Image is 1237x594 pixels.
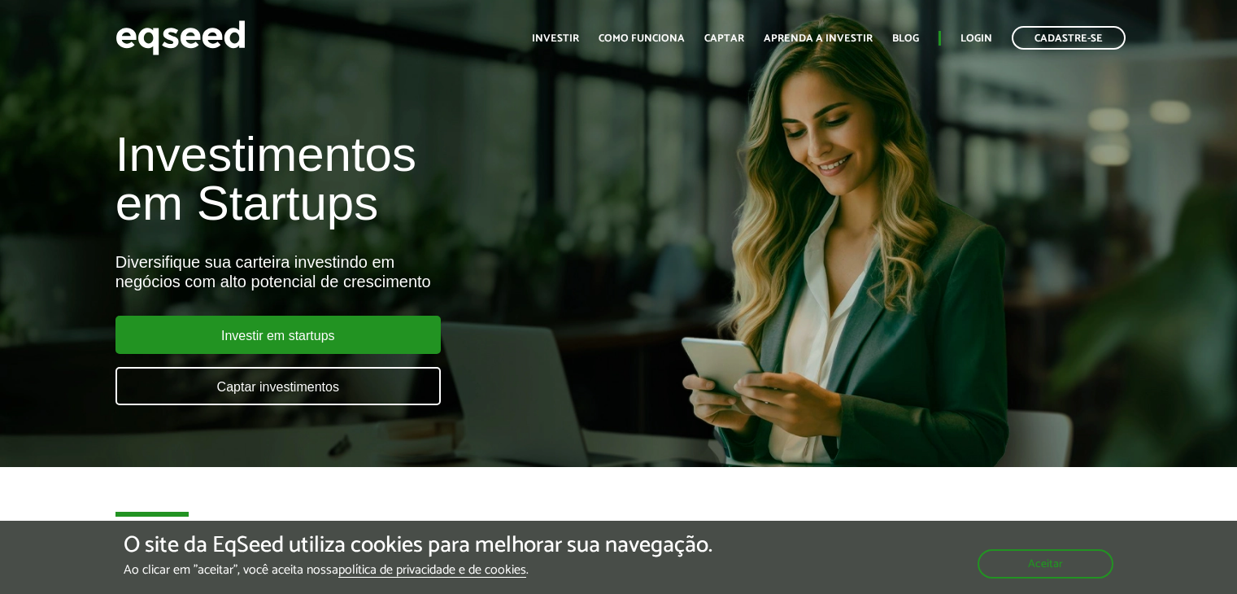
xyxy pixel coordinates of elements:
a: Aprenda a investir [764,33,873,44]
h5: O site da EqSeed utiliza cookies para melhorar sua navegação. [124,533,712,558]
a: Login [960,33,992,44]
div: Diversifique sua carteira investindo em negócios com alto potencial de crescimento [115,252,710,291]
button: Aceitar [978,549,1113,579]
a: política de privacidade e de cookies [338,564,526,578]
img: EqSeed [115,16,246,59]
a: Investir [532,33,579,44]
a: Captar investimentos [115,367,441,405]
p: Ao clicar em "aceitar", você aceita nossa . [124,562,712,578]
h1: Investimentos em Startups [115,130,710,228]
a: Cadastre-se [1012,26,1126,50]
a: Captar [704,33,744,44]
a: Blog [892,33,919,44]
a: Como funciona [599,33,685,44]
a: Investir em startups [115,316,441,354]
